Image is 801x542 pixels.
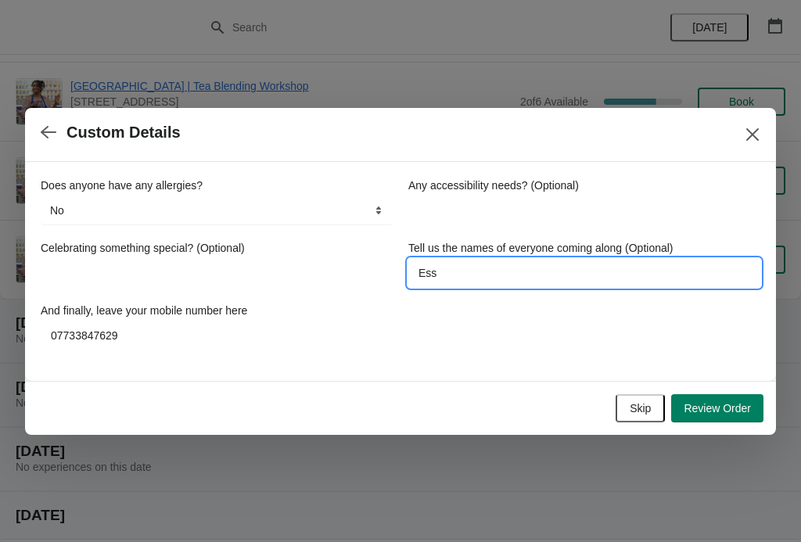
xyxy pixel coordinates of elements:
span: Review Order [684,402,751,415]
span: Skip [630,402,651,415]
label: Celebrating something special? (Optional) [41,240,245,256]
button: Review Order [671,394,763,422]
button: Close [738,120,767,149]
label: Tell us the names of everyone coming along (Optional) [408,240,673,256]
label: Any accessibility needs? (Optional) [408,178,579,193]
label: Does anyone have any allergies? [41,178,203,193]
button: Skip [616,394,665,422]
h2: Custom Details [66,124,181,142]
label: And finally, leave your mobile number here [41,303,247,318]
